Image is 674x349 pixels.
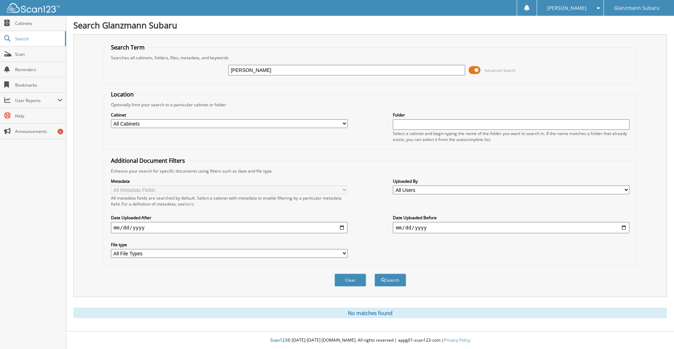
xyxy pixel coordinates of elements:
label: Date Uploaded Before [393,215,629,221]
div: Enhance your search for specific documents using filters such as date and file type. [107,168,633,174]
label: Date Uploaded After [111,215,348,221]
img: scan123-logo-white.svg [7,3,60,13]
label: Folder [393,112,629,118]
span: Scan [15,51,62,57]
legend: Additional Document Filters [107,157,189,165]
button: Clear [335,274,366,287]
a: here [185,201,194,207]
button: Search [375,274,406,287]
label: File type [111,242,348,248]
label: Cabinet [111,112,348,118]
h1: Search Glanzmann Subaru [73,19,667,31]
a: Privacy Policy [444,337,470,343]
div: © [DATE]-[DATE] [DOMAIN_NAME]. All rights reserved | appg01-scan123-com | [66,332,674,349]
div: Searches all cabinets, folders, files, metadata, and keywords [107,55,633,61]
label: Uploaded By [393,178,629,184]
label: Metadata [111,178,348,184]
span: Bookmarks [15,82,62,88]
span: Reminders [15,67,62,73]
legend: Location [107,90,137,98]
div: No matches found [73,308,667,318]
span: Glanzmann Subaru [614,6,660,10]
span: Announcements [15,128,62,134]
div: Select a cabinet and begin typing the name of the folder you want to search in. If the name match... [393,130,629,142]
div: Optionally limit your search to a particular cabinet or folder [107,102,633,108]
legend: Search Term [107,43,148,51]
span: Advanced Search [484,68,516,73]
span: User Reports [15,98,58,103]
input: start [111,222,348,233]
input: end [393,222,629,233]
span: Cabinets [15,20,62,26]
span: [PERSON_NAME] [547,6,587,10]
div: 6 [58,129,63,134]
div: All metadata fields are searched by default. Select a cabinet with metadata to enable filtering b... [111,195,348,207]
span: Scan123 [270,337,287,343]
span: Search [15,36,61,42]
span: Help [15,113,62,119]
